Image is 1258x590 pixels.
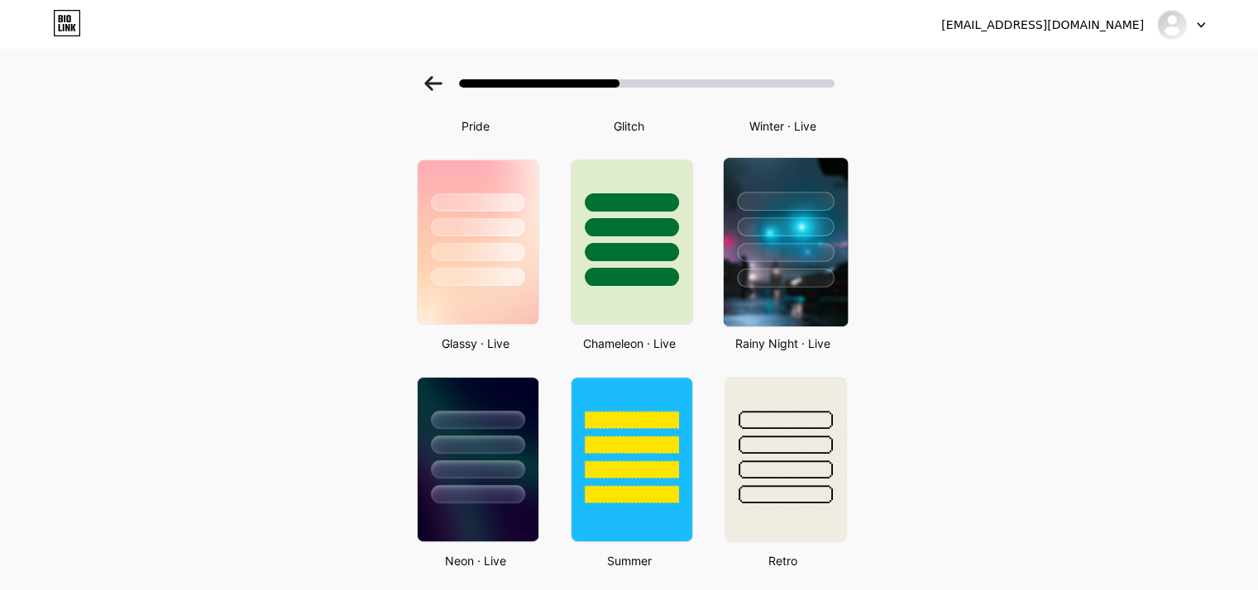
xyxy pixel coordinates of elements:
div: Chameleon · Live [566,335,693,352]
div: Neon · Live [412,552,539,569]
div: Winter · Live [720,117,847,135]
img: sachin [1156,9,1188,40]
div: Summer [566,552,693,569]
div: [EMAIL_ADDRESS][DOMAIN_NAME] [941,17,1144,34]
div: Glassy · Live [412,335,539,352]
div: Glitch [566,117,693,135]
div: Retro [720,552,847,569]
div: Pride [412,117,539,135]
div: Rainy Night · Live [720,335,847,352]
img: rainy_night.jpg [723,158,847,326]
